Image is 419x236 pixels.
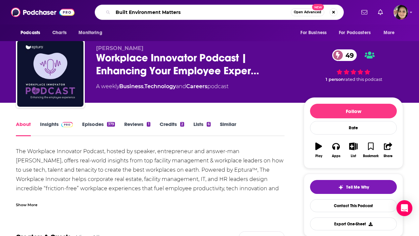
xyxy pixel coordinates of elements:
[16,27,49,39] button: open menu
[339,28,371,37] span: For Podcasters
[119,83,143,89] a: Business
[74,27,111,39] button: open menu
[359,7,370,18] a: Show notifications dropdown
[315,154,322,158] div: Play
[207,122,211,127] div: 6
[294,11,321,14] span: Open Advanced
[176,83,186,89] span: and
[147,122,150,127] div: 1
[16,147,285,203] div: The Workplace Innovator Podcast, hosted by speaker, entrepreneur and answer-man [PERSON_NAME], of...
[380,138,397,162] button: Share
[326,77,344,82] span: 1 person
[95,5,344,20] div: Search podcasts, credits, & more...
[362,138,379,162] button: Bookmark
[40,121,73,136] a: InsightsPodchaser Pro
[144,83,176,89] a: Technology
[82,121,115,136] a: Episodes379
[335,27,380,39] button: open menu
[186,83,207,89] a: Careers
[220,121,236,136] a: Similar
[339,49,357,61] span: 49
[296,27,335,39] button: open menu
[351,154,356,158] div: List
[300,28,327,37] span: For Business
[332,154,340,158] div: Apps
[346,185,369,190] span: Tell Me Why
[160,121,184,136] a: Credits2
[310,104,397,118] button: Follow
[384,28,395,37] span: More
[304,45,403,86] div: 49 1 personrated this podcast
[375,7,386,18] a: Show notifications dropdown
[379,27,403,39] button: open menu
[344,77,382,82] span: rated this podcast
[310,217,397,230] button: Export One-Sheet
[312,4,324,10] span: New
[193,121,211,136] a: Lists6
[327,138,344,162] button: Apps
[393,5,408,20] button: Show profile menu
[396,200,412,216] div: Open Intercom Messenger
[338,185,343,190] img: tell me why sparkle
[291,8,324,16] button: Open AdvancedNew
[79,28,102,37] span: Monitoring
[393,5,408,20] span: Logged in as shelbyjanner
[393,5,408,20] img: User Profile
[21,28,40,37] span: Podcasts
[310,199,397,212] a: Contact This Podcast
[17,40,83,107] img: Workplace Innovator Podcast | Enhancing Your Employee Experience | Facility Management | CRE | Di...
[96,83,229,90] div: A weekly podcast
[143,83,144,89] span: ,
[61,122,73,127] img: Podchaser Pro
[124,121,150,136] a: Reviews1
[11,6,75,19] img: Podchaser - Follow, Share and Rate Podcasts
[107,122,115,127] div: 379
[310,121,397,135] div: Rate
[345,138,362,162] button: List
[363,154,379,158] div: Bookmark
[332,49,357,61] a: 49
[16,121,31,136] a: About
[96,45,143,51] span: [PERSON_NAME]
[310,138,327,162] button: Play
[113,7,291,18] input: Search podcasts, credits, & more...
[384,154,393,158] div: Share
[310,180,397,194] button: tell me why sparkleTell Me Why
[48,27,71,39] a: Charts
[180,122,184,127] div: 2
[52,28,67,37] span: Charts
